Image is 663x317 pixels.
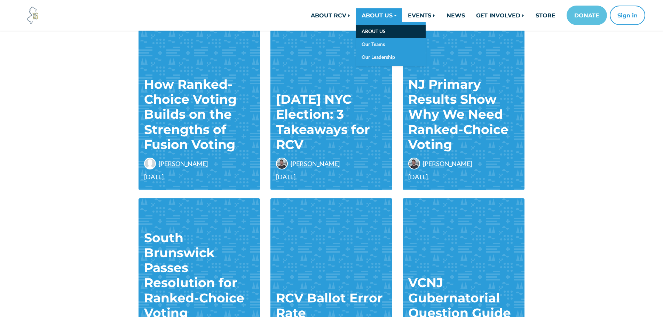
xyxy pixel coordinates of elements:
[356,8,402,22] a: ABOUT US
[423,159,472,168] span: [PERSON_NAME]
[23,6,42,25] img: Voter Choice NJ
[183,6,645,25] nav: Main navigation
[144,172,255,182] span: [DATE]
[276,172,387,182] span: [DATE]
[356,25,426,38] a: ABOUT US
[144,158,156,169] img: Luisa Amenta
[610,6,645,25] button: Sign in or sign up
[159,159,208,168] span: [PERSON_NAME]
[276,158,288,169] img: John Cunningham
[441,8,471,22] a: NEWS
[408,172,519,182] span: [DATE]
[356,38,426,51] a: Our Teams
[402,8,441,22] a: EVENTS
[291,159,340,168] span: [PERSON_NAME]
[567,6,607,25] a: DONATE
[305,8,356,22] a: ABOUT RCV
[356,22,426,66] div: ABOUT US
[408,158,420,169] img: John Cunningham
[530,8,561,22] a: STORE
[408,77,508,152] a: NJ Primary Results Show Why We Need Ranked-Choice Voting
[276,92,370,152] a: [DATE] NYC Election: 3 Takeaways for RCV
[356,51,426,64] a: Our Leadership
[471,8,530,22] a: GET INVOLVED
[144,77,237,152] a: How Ranked-Choice Voting Builds on the Strengths of Fusion Voting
